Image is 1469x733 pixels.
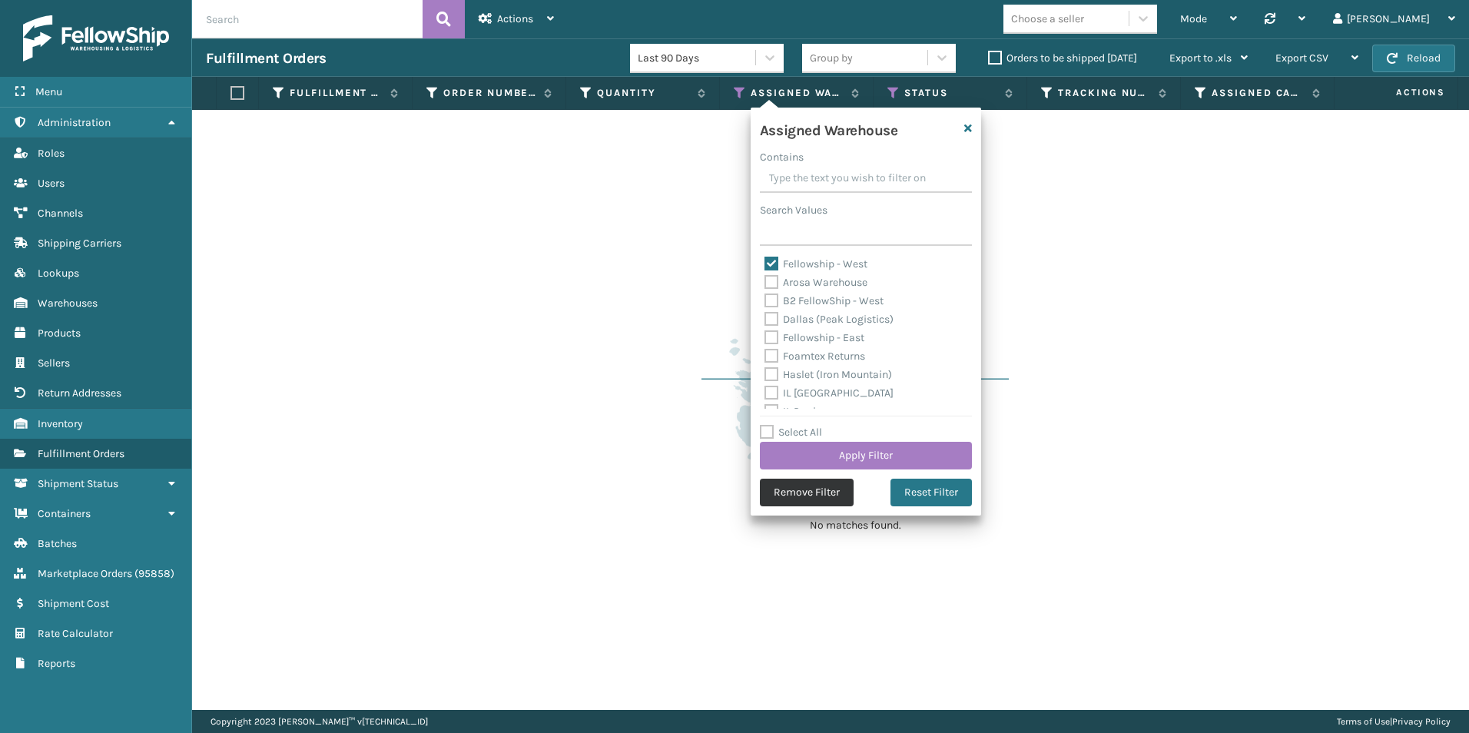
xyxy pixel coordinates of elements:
button: Remove Filter [760,479,854,506]
span: Actions [497,12,533,25]
label: Fellowship - East [764,331,864,344]
span: Sellers [38,357,70,370]
span: Lookups [38,267,79,280]
span: Containers [38,507,91,520]
div: Group by [810,50,853,66]
label: Select All [760,426,822,439]
label: Status [904,86,997,100]
a: Terms of Use [1337,716,1390,727]
img: logo [23,15,169,61]
span: Roles [38,147,65,160]
span: Rate Calculator [38,627,113,640]
span: Mode [1180,12,1207,25]
span: Warehouses [38,297,98,310]
label: Arosa Warehouse [764,276,867,289]
span: Batches [38,537,77,550]
span: Inventory [38,417,83,430]
label: IL Perris [764,405,821,418]
a: Privacy Policy [1392,716,1451,727]
label: Order Number [443,86,536,100]
button: Reload [1372,45,1455,72]
button: Reset Filter [890,479,972,506]
label: Fulfillment Order Id [290,86,383,100]
button: Apply Filter [760,442,972,469]
label: Haslet (Iron Mountain) [764,368,892,381]
label: IL [GEOGRAPHIC_DATA] [764,386,894,400]
span: Users [38,177,65,190]
span: Shipping Carriers [38,237,121,250]
span: Menu [35,85,62,98]
span: Reports [38,657,75,670]
label: Quantity [597,86,690,100]
h3: Fulfillment Orders [206,49,326,68]
h4: Assigned Warehouse [760,117,897,140]
label: B2 FellowShip - West [764,294,884,307]
p: Copyright 2023 [PERSON_NAME]™ v [TECHNICAL_ID] [211,710,428,733]
span: Actions [1348,80,1454,105]
label: Dallas (Peak Logistics) [764,313,894,326]
label: Contains [760,149,804,165]
div: Last 90 Days [638,50,757,66]
span: Fulfillment Orders [38,447,124,460]
label: Fellowship - West [764,257,867,270]
label: Orders to be shipped [DATE] [988,51,1137,65]
span: Shipment Cost [38,597,109,610]
span: Export to .xls [1169,51,1232,65]
label: Assigned Warehouse [751,86,844,100]
div: | [1337,710,1451,733]
span: Administration [38,116,111,129]
span: Return Addresses [38,386,121,400]
label: Foamtex Returns [764,350,865,363]
span: Marketplace Orders [38,567,132,580]
span: Export CSV [1275,51,1328,65]
label: Assigned Carrier Service [1212,86,1305,100]
input: Type the text you wish to filter on [760,165,972,193]
label: Search Values [760,202,827,218]
label: Tracking Number [1058,86,1151,100]
span: Channels [38,207,83,220]
span: Products [38,327,81,340]
div: Choose a seller [1011,11,1084,27]
span: ( 95858 ) [134,567,174,580]
span: Shipment Status [38,477,118,490]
